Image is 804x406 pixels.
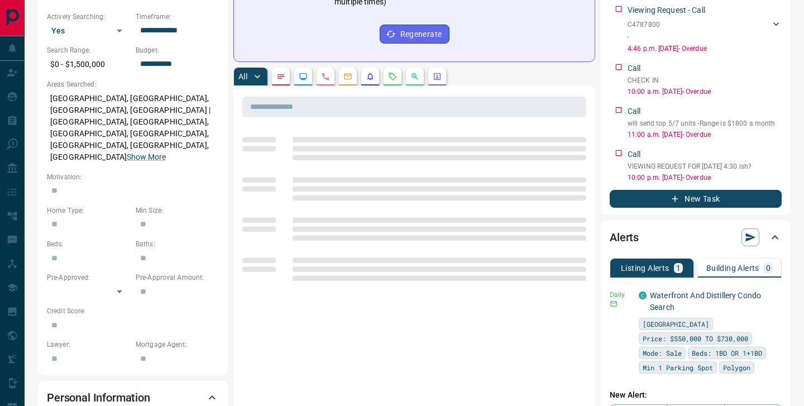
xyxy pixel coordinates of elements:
p: , [628,30,660,40]
p: Home Type: [47,206,130,216]
p: Pre-Approval Amount: [136,273,219,283]
p: Pre-Approved: [47,273,130,283]
p: Budget: [136,45,219,55]
p: All [238,73,247,80]
svg: Requests [388,72,397,81]
button: Regenerate [380,25,449,44]
p: 1 [676,264,681,272]
div: condos.ca [639,292,647,299]
p: New Alert: [610,389,782,401]
svg: Listing Alerts [366,72,375,81]
p: Viewing Request - Call [628,4,705,16]
button: New Task [610,190,782,208]
p: will send top 5/7 units -Range is $1800 a month [628,118,782,128]
p: Lawyer: [47,340,130,350]
p: CHECK IN [628,75,782,85]
p: Mortgage Agent: [136,340,219,350]
div: Alerts [610,224,782,251]
p: Timeframe: [136,12,219,22]
p: 11:00 a.m. [DATE] - Overdue [628,130,782,140]
p: Credit Score: [47,306,219,316]
svg: Calls [321,72,330,81]
p: 10:00 a.m. [DATE] - Overdue [628,87,782,97]
p: 10:00 p.m. [DATE] - Overdue [628,173,782,183]
p: Actively Searching: [47,12,130,22]
p: 4:46 p.m. [DATE] - Overdue [628,44,782,54]
a: Waterfront And Distillery Condo Search [650,291,761,312]
svg: Emails [343,72,352,81]
span: Price: $550,000 TO $730,000 [643,333,748,344]
svg: Notes [276,72,285,81]
p: Daily [610,290,632,300]
p: Areas Searched: [47,79,219,89]
p: Beds: [47,239,130,249]
p: 0 [766,264,770,272]
p: Motivation: [47,172,219,182]
p: Call [628,106,641,117]
span: [GEOGRAPHIC_DATA] [643,318,709,329]
h2: Alerts [610,228,639,246]
svg: Agent Actions [433,72,442,81]
div: C4787800, [628,17,782,42]
button: Show More [127,151,166,163]
svg: Email [610,300,618,308]
p: Call [628,149,641,160]
p: VIEWING REQUEST FOR [DATE] 4:30 ish? [628,161,782,171]
span: Beds: 1BD OR 1+1BD [692,347,762,359]
p: C4787800 [628,20,660,30]
span: Min 1 Parking Spot [643,362,713,373]
svg: Opportunities [410,72,419,81]
svg: Lead Browsing Activity [299,72,308,81]
p: Listing Alerts [621,264,669,272]
span: Mode: Sale [643,347,682,359]
p: Baths: [136,239,219,249]
p: Call [628,63,641,74]
p: Building Alerts [706,264,759,272]
p: $0 - $1,500,000 [47,55,130,74]
div: Yes [47,22,130,40]
span: Polygon [723,362,750,373]
p: Search Range: [47,45,130,55]
p: Min Size: [136,206,219,216]
p: [GEOGRAPHIC_DATA], [GEOGRAPHIC_DATA], [GEOGRAPHIC_DATA], [GEOGRAPHIC_DATA] | [GEOGRAPHIC_DATA], [... [47,89,219,166]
